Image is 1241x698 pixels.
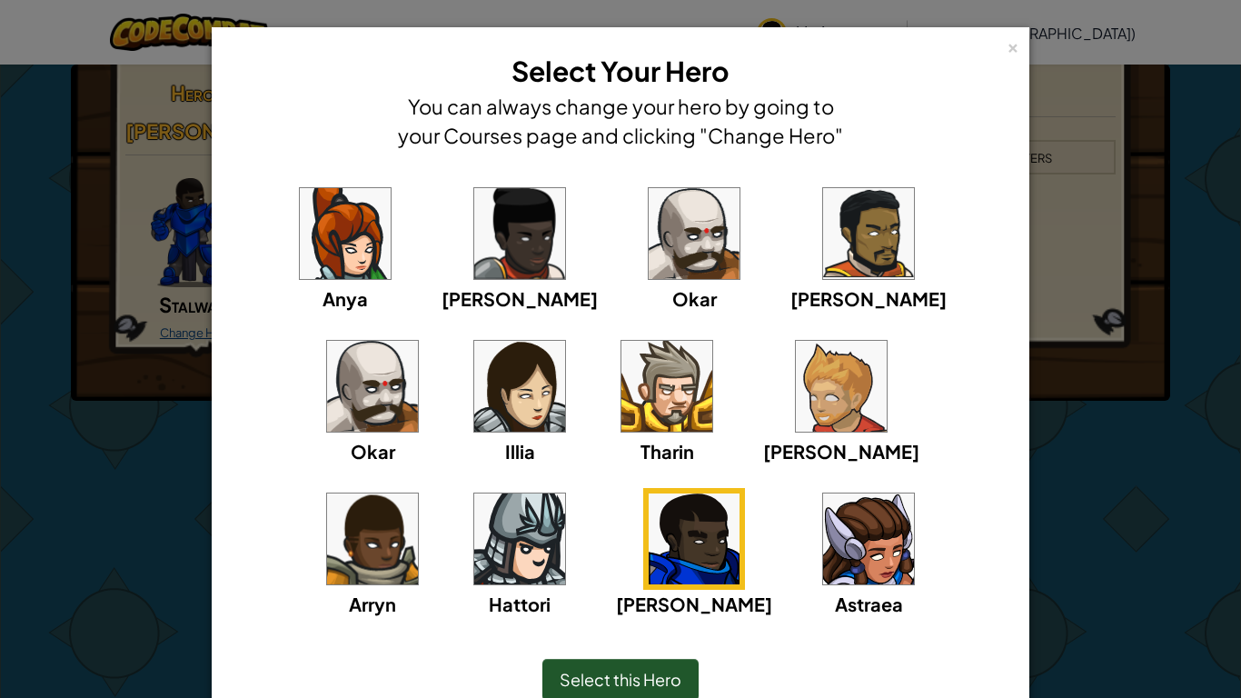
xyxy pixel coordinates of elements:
[349,593,396,615] span: Arryn
[616,593,772,615] span: [PERSON_NAME]
[763,440,919,463] span: [PERSON_NAME]
[823,188,914,279] img: portrait.png
[300,188,391,279] img: portrait.png
[327,494,418,584] img: portrait.png
[1007,35,1019,55] div: ×
[640,440,694,463] span: Tharin
[796,341,887,432] img: portrait.png
[505,440,535,463] span: Illia
[474,341,565,432] img: portrait.png
[327,341,418,432] img: portrait.png
[393,51,848,92] h3: Select Your Hero
[649,494,740,584] img: portrait.png
[351,440,395,463] span: Okar
[474,188,565,279] img: portrait.png
[489,593,551,615] span: Hattori
[474,494,565,584] img: portrait.png
[790,287,947,310] span: [PERSON_NAME]
[672,287,717,310] span: Okar
[649,188,740,279] img: portrait.png
[621,341,712,432] img: portrait.png
[835,593,903,615] span: Astraea
[323,287,368,310] span: Anya
[823,494,914,584] img: portrait.png
[560,669,681,690] span: Select this Hero
[442,287,598,310] span: [PERSON_NAME]
[393,92,848,150] h4: You can always change your hero by going to your Courses page and clicking "Change Hero"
